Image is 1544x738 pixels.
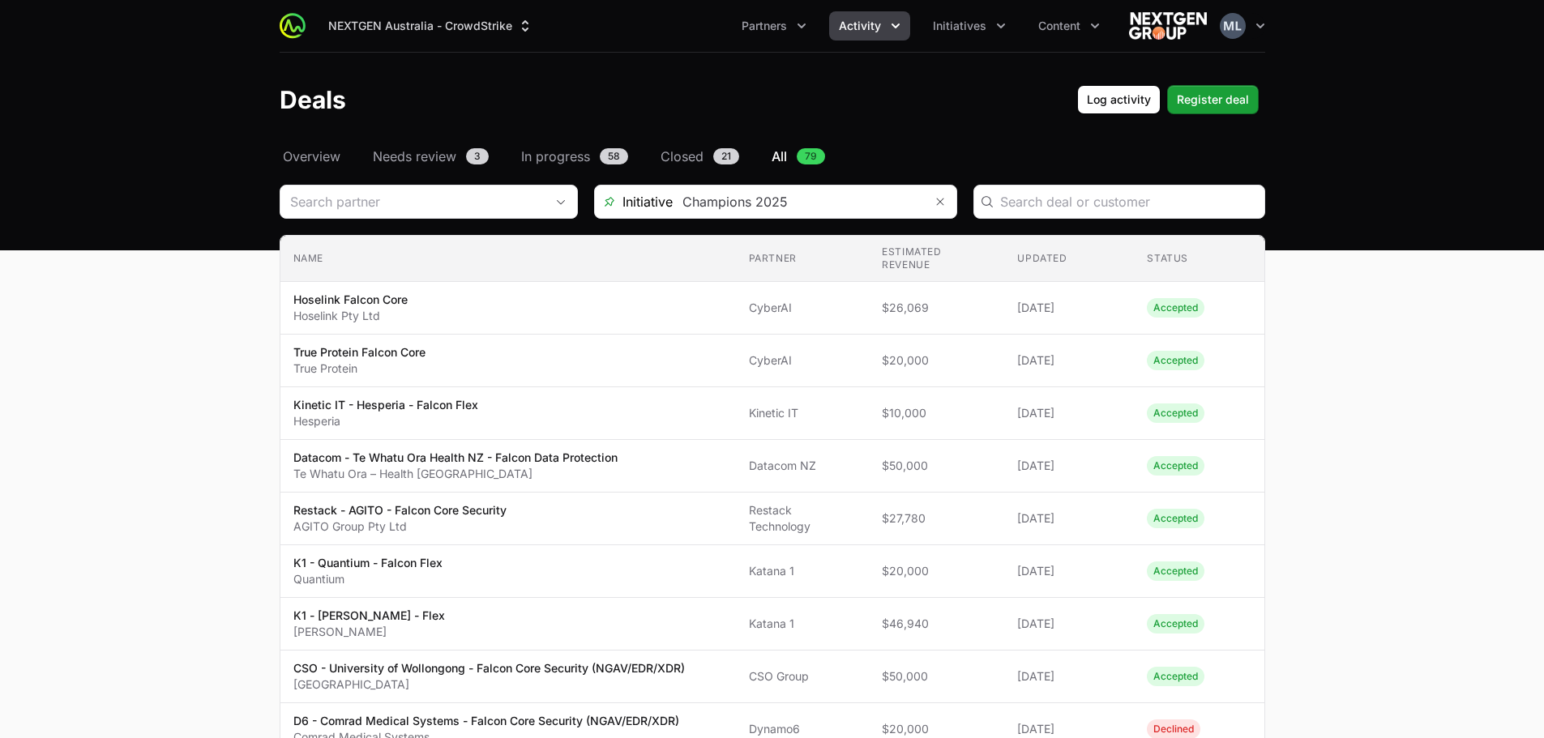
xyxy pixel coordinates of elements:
span: [DATE] [1017,668,1121,685]
span: CSO Group [749,668,856,685]
span: In progress [521,147,590,166]
input: Search deal or customer [1000,192,1255,211]
p: K1 - Quantium - Falcon Flex [293,555,443,571]
div: Main navigation [306,11,1110,41]
div: Activity menu [829,11,910,41]
span: [DATE] [1017,563,1121,579]
span: $20,000 [882,352,991,369]
span: Log activity [1087,90,1151,109]
span: $50,000 [882,458,991,474]
button: NEXTGEN Australia - CrowdStrike [319,11,543,41]
input: Search partner [280,186,545,218]
span: Needs review [373,147,456,166]
button: Register deal [1167,85,1259,114]
span: $10,000 [882,405,991,421]
a: Needs review3 [370,147,492,166]
div: Primary actions [1077,85,1259,114]
p: D6 - Comrad Medical Systems - Falcon Core Security (NGAV/EDR/XDR) [293,713,679,729]
p: Hesperia [293,413,478,429]
span: [DATE] [1017,458,1121,474]
button: Remove [924,186,956,218]
span: All [772,147,787,166]
span: $50,000 [882,668,991,685]
button: Log activity [1077,85,1161,114]
span: Restack Technology [749,502,856,535]
nav: Deals navigation [280,147,1265,166]
span: Content [1038,18,1080,34]
button: Content [1029,11,1110,41]
span: $46,940 [882,616,991,632]
span: Datacom NZ [749,458,856,474]
button: Initiatives [923,11,1016,41]
span: $20,000 [882,721,991,737]
th: Name [280,236,736,282]
p: Hoselink Pty Ltd [293,308,408,324]
span: [DATE] [1017,300,1121,316]
span: Katana 1 [749,616,856,632]
p: CSO - University of Wollongong - Falcon Core Security (NGAV/EDR/XDR) [293,660,685,676]
button: Activity [829,11,910,41]
div: Supplier switch menu [319,11,543,41]
span: [DATE] [1017,721,1121,737]
span: $27,780 [882,510,991,527]
h1: Deals [280,85,346,114]
span: 3 [466,148,489,164]
span: 79 [797,148,825,164]
span: [DATE] [1017,616,1121,632]
button: Partners [732,11,816,41]
span: Partners [742,18,787,34]
a: In progress58 [518,147,631,166]
span: Initiative [595,192,673,211]
th: Status [1134,236,1264,282]
img: ActivitySource [280,13,306,39]
div: Open [545,186,577,218]
a: Closed21 [657,147,742,166]
span: Activity [839,18,881,34]
div: Initiatives menu [923,11,1016,41]
span: Kinetic IT [749,405,856,421]
span: 21 [713,148,739,164]
span: Closed [661,147,704,166]
span: Dynamo6 [749,721,856,737]
a: Overview [280,147,344,166]
p: AGITO Group Pty Ltd [293,518,507,535]
p: True Protein Falcon Core [293,344,426,360]
img: NEXTGEN Australia [1129,10,1207,42]
span: Overview [283,147,340,166]
span: Initiatives [933,18,986,34]
p: [PERSON_NAME] [293,624,445,640]
span: $26,069 [882,300,991,316]
span: CyberAI [749,300,856,316]
p: Restack - AGITO - Falcon Core Security [293,502,507,518]
th: Updated [1004,236,1134,282]
span: 58 [600,148,628,164]
div: Partners menu [732,11,816,41]
img: Mustafa Larki [1220,13,1246,39]
div: Content menu [1029,11,1110,41]
p: [GEOGRAPHIC_DATA] [293,676,685,693]
span: Register deal [1177,90,1249,109]
p: K1 - [PERSON_NAME] - Flex [293,608,445,624]
p: Te Whatu Ora – Health [GEOGRAPHIC_DATA] [293,466,618,482]
th: Partner [736,236,869,282]
p: Hoselink Falcon Core [293,292,408,308]
span: [DATE] [1017,352,1121,369]
th: Estimated revenue [869,236,1004,282]
span: $20,000 [882,563,991,579]
span: [DATE] [1017,510,1121,527]
span: [DATE] [1017,405,1121,421]
p: Datacom - Te Whatu Ora Health NZ - Falcon Data Protection [293,450,618,466]
p: True Protein [293,360,426,377]
p: Kinetic IT - Hesperia - Falcon Flex [293,397,478,413]
input: Search initiatives [673,186,924,218]
p: Quantium [293,571,443,587]
a: All79 [768,147,828,166]
span: Katana 1 [749,563,856,579]
span: CyberAI [749,352,856,369]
